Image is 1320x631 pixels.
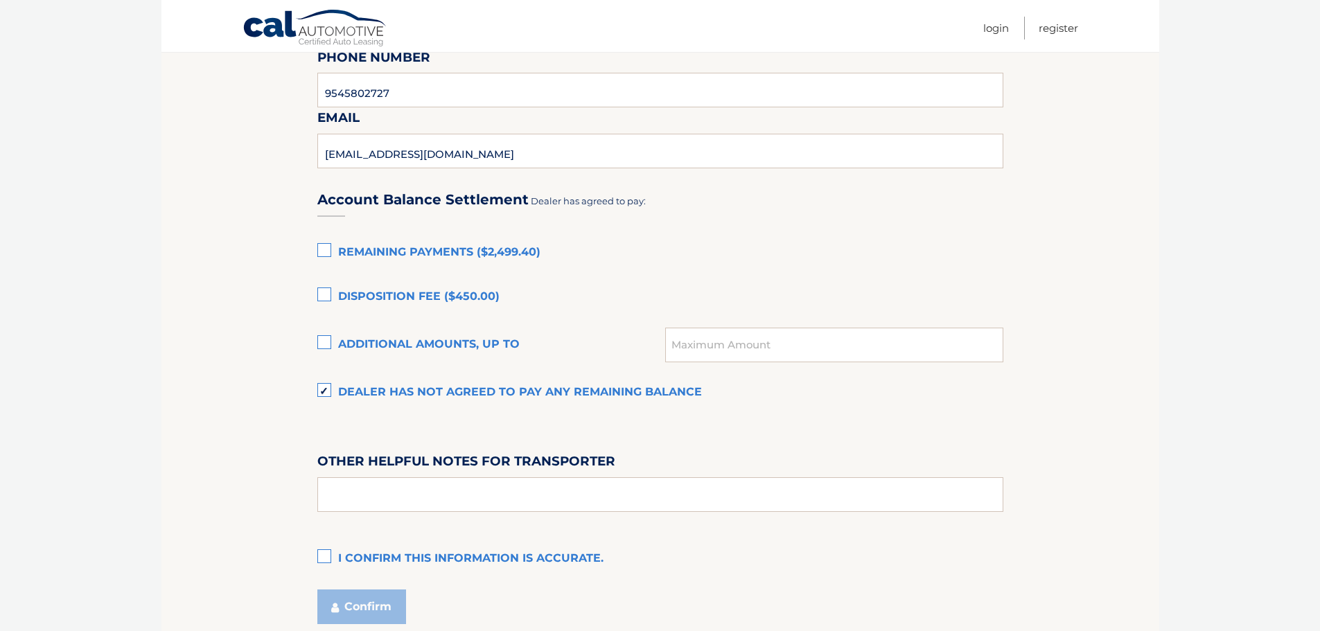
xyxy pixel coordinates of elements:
span: Dealer has agreed to pay: [531,195,646,206]
input: Maximum Amount [665,328,1003,362]
label: Remaining Payments ($2,499.40) [317,239,1003,267]
label: Other helpful notes for transporter [317,451,615,477]
a: Cal Automotive [243,9,388,49]
label: Disposition Fee ($450.00) [317,283,1003,311]
h3: Account Balance Settlement [317,191,529,208]
button: Confirm [317,589,406,624]
label: Phone Number [317,47,430,73]
a: Login [983,17,1009,39]
label: I confirm this information is accurate. [317,545,1003,573]
label: Email [317,107,360,133]
label: Additional amounts, up to [317,331,666,359]
label: Dealer has not agreed to pay any remaining balance [317,379,1003,407]
a: Register [1039,17,1078,39]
